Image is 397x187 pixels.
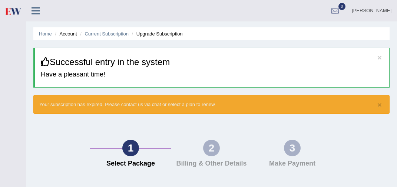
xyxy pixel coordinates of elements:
li: Upgrade Subscription [130,30,183,37]
h4: Billing & Other Details [175,160,248,167]
li: Account [53,30,77,37]
h3: Successful entry in the system [41,57,384,67]
h4: Have a pleasant time! [41,71,384,78]
div: Your subscription has expired. Please contact us via chat or select a plan to renew [33,95,390,114]
button: × [377,54,382,61]
div: 2 [203,140,220,156]
h4: Make Payment [255,160,329,167]
a: Current Subscription [85,31,129,37]
div: 3 [284,140,301,156]
button: × [377,101,382,109]
h4: Select Package [94,160,167,167]
div: 1 [122,140,139,156]
span: 0 [338,3,346,10]
a: Home [39,31,52,37]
